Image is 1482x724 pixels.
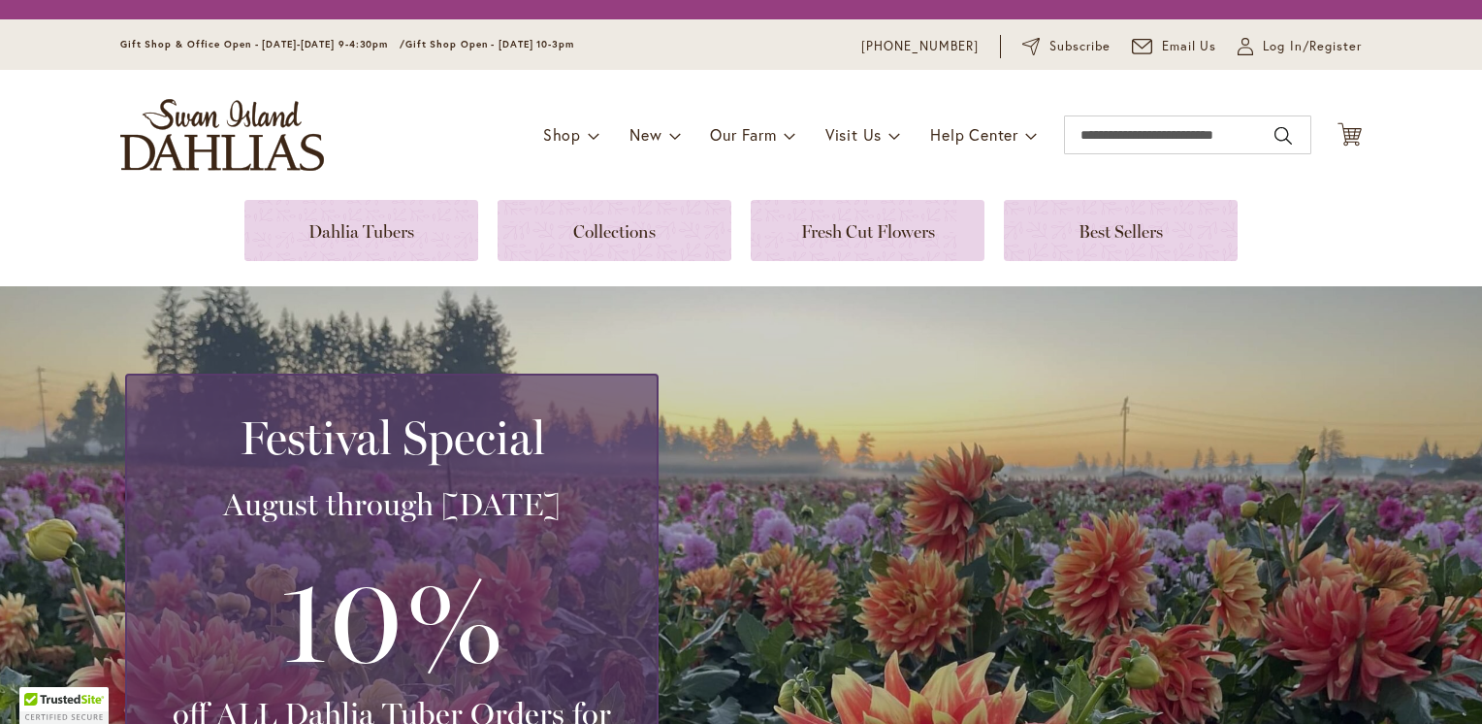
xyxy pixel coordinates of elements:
[120,38,405,50] span: Gift Shop & Office Open - [DATE]-[DATE] 9-4:30pm /
[629,124,661,145] span: New
[1263,37,1362,56] span: Log In/Register
[1132,37,1217,56] a: Email Us
[150,411,633,465] h2: Festival Special
[543,124,581,145] span: Shop
[19,687,109,724] div: TrustedSite Certified
[825,124,882,145] span: Visit Us
[1238,37,1362,56] a: Log In/Register
[150,485,633,524] h3: August through [DATE]
[930,124,1018,145] span: Help Center
[710,124,776,145] span: Our Farm
[150,543,633,695] h3: 10%
[861,37,979,56] a: [PHONE_NUMBER]
[1022,37,1111,56] a: Subscribe
[405,38,574,50] span: Gift Shop Open - [DATE] 10-3pm
[1049,37,1111,56] span: Subscribe
[120,99,324,171] a: store logo
[1162,37,1217,56] span: Email Us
